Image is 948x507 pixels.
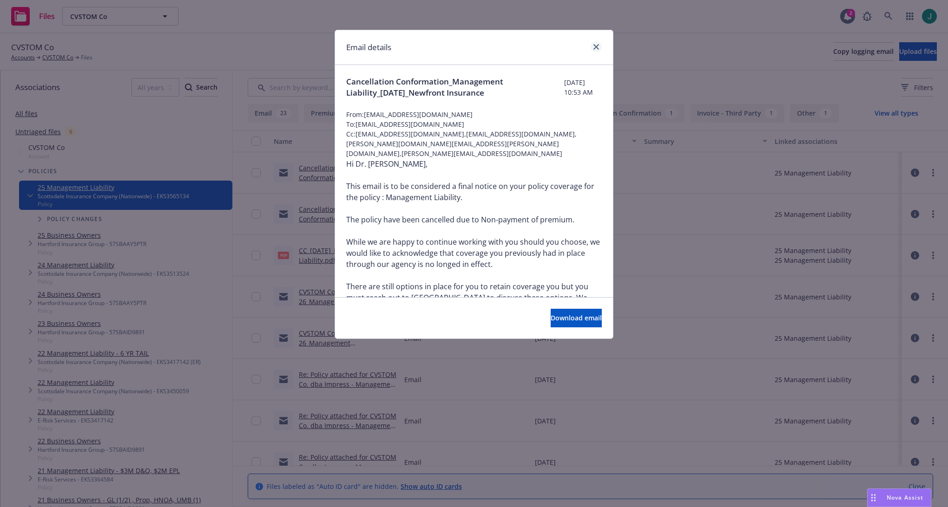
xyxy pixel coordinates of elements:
button: Nova Assist [867,488,931,507]
span: To: [EMAIL_ADDRESS][DOMAIN_NAME] [346,119,602,129]
h1: Email details [346,41,391,53]
div: Drag to move [868,489,879,507]
span: From: [EMAIL_ADDRESS][DOMAIN_NAME] [346,110,602,119]
button: Download email [551,309,602,327]
span: [DATE] 10:53 AM [564,78,602,97]
span: Download email [551,313,602,322]
span: Cc: [EMAIL_ADDRESS][DOMAIN_NAME],[EMAIL_ADDRESS][DOMAIN_NAME],[PERSON_NAME][DOMAIN_NAME][EMAIL_AD... [346,129,602,158]
a: close [591,41,602,52]
span: Cancellation Conformation_Management Liability_[DATE]_Newfront Insurance [346,76,564,98]
span: Nova Assist [887,494,923,501]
